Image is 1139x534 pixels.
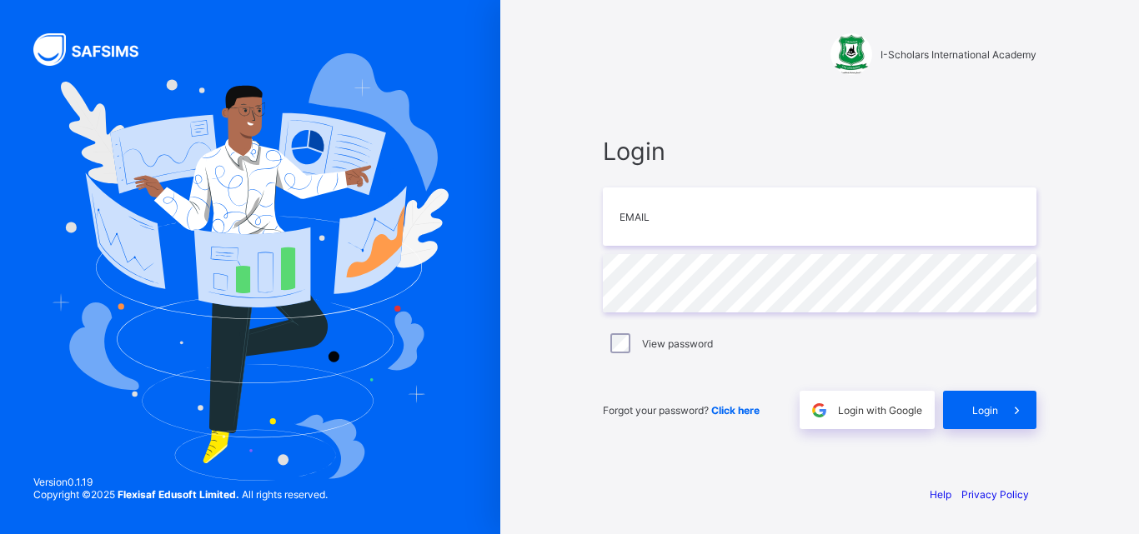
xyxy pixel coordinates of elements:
label: View password [642,337,713,350]
span: I-Scholars International Academy [881,48,1036,61]
span: Login [603,137,1036,166]
a: Privacy Policy [961,488,1029,501]
span: Version 0.1.19 [33,476,328,488]
span: Forgot your password? [603,404,760,417]
a: Click here [711,404,760,417]
img: SAFSIMS Logo [33,33,158,66]
span: Copyright © 2025 All rights reserved. [33,488,328,501]
a: Help [930,488,951,501]
img: Hero Image [52,53,449,480]
strong: Flexisaf Edusoft Limited. [118,488,239,501]
span: Login [972,404,998,417]
img: google.396cfc9801f0270233282035f929180a.svg [810,401,829,420]
span: Login with Google [838,404,922,417]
